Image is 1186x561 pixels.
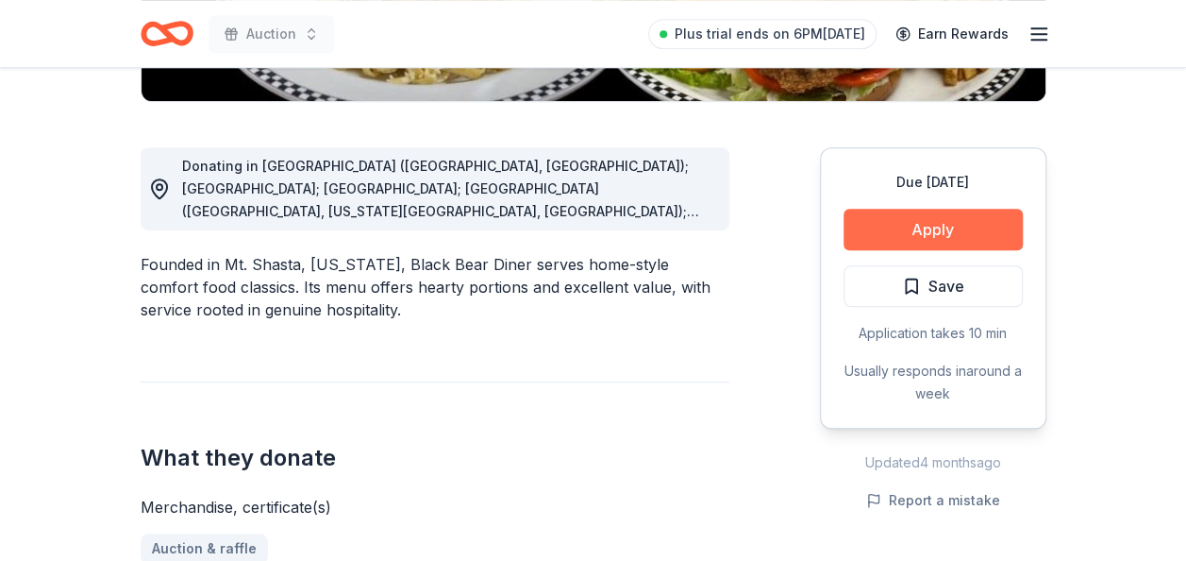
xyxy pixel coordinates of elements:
h2: What they donate [141,443,729,473]
button: Save [844,265,1023,307]
a: Earn Rewards [884,17,1020,51]
span: Donating in [GEOGRAPHIC_DATA] ([GEOGRAPHIC_DATA], [GEOGRAPHIC_DATA]); [GEOGRAPHIC_DATA]; [GEOGRAP... [182,158,711,491]
button: Apply [844,209,1023,250]
button: Auction [209,15,334,53]
span: Auction [246,23,296,45]
button: Report a mistake [866,489,1000,512]
a: Home [141,11,193,56]
div: Due [DATE] [844,171,1023,194]
div: Founded in Mt. Shasta, [US_STATE], Black Bear Diner serves home-style comfort food classics. Its ... [141,253,729,321]
div: Updated 4 months ago [820,451,1046,474]
span: Plus trial ends on 6PM[DATE] [675,23,865,45]
span: Save [928,274,964,298]
div: Usually responds in around a week [844,360,1023,405]
div: Application takes 10 min [844,322,1023,345]
div: Merchandise, certificate(s) [141,496,729,518]
a: Plus trial ends on 6PM[DATE] [648,19,877,49]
